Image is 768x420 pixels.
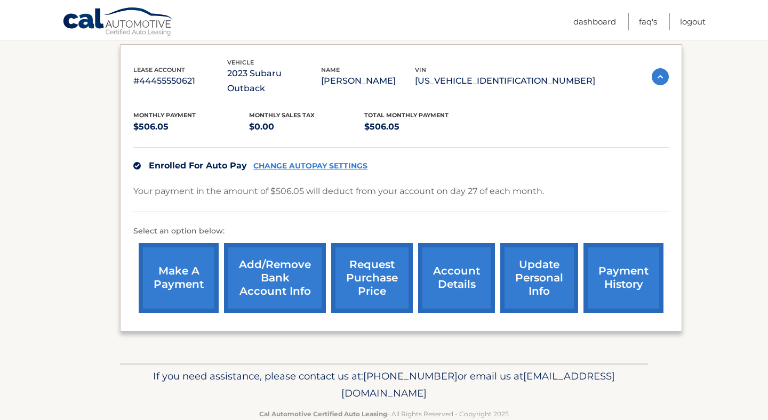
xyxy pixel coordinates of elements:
span: Total Monthly Payment [364,111,449,119]
a: Dashboard [573,13,616,30]
p: Select an option below: [133,225,669,238]
a: CHANGE AUTOPAY SETTINGS [253,161,367,171]
a: payment history [583,243,663,313]
a: Add/Remove bank account info [224,243,326,313]
p: Your payment in the amount of $506.05 will deduct from your account on day 27 of each month. [133,184,544,199]
span: Enrolled For Auto Pay [149,160,247,171]
a: Logout [680,13,706,30]
p: - All Rights Reserved - Copyright 2025 [127,408,641,419]
span: Monthly sales Tax [249,111,315,119]
p: $506.05 [133,119,249,134]
span: vehicle [227,59,254,66]
a: FAQ's [639,13,657,30]
span: name [321,66,340,74]
a: Cal Automotive [62,7,174,38]
span: vin [415,66,426,74]
p: 2023 Subaru Outback [227,66,321,96]
strong: Cal Automotive Certified Auto Leasing [259,410,387,418]
img: check.svg [133,162,141,169]
a: make a payment [139,243,219,313]
span: Monthly Payment [133,111,196,119]
img: accordion-active.svg [652,68,669,85]
span: lease account [133,66,185,74]
p: If you need assistance, please contact us at: or email us at [127,368,641,402]
p: [US_VEHICLE_IDENTIFICATION_NUMBER] [415,74,595,88]
span: [PHONE_NUMBER] [363,370,458,382]
a: request purchase price [331,243,413,313]
a: update personal info [500,243,578,313]
p: [PERSON_NAME] [321,74,415,88]
p: $506.05 [364,119,480,134]
a: account details [418,243,495,313]
p: $0.00 [249,119,365,134]
p: #44455550621 [133,74,227,88]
